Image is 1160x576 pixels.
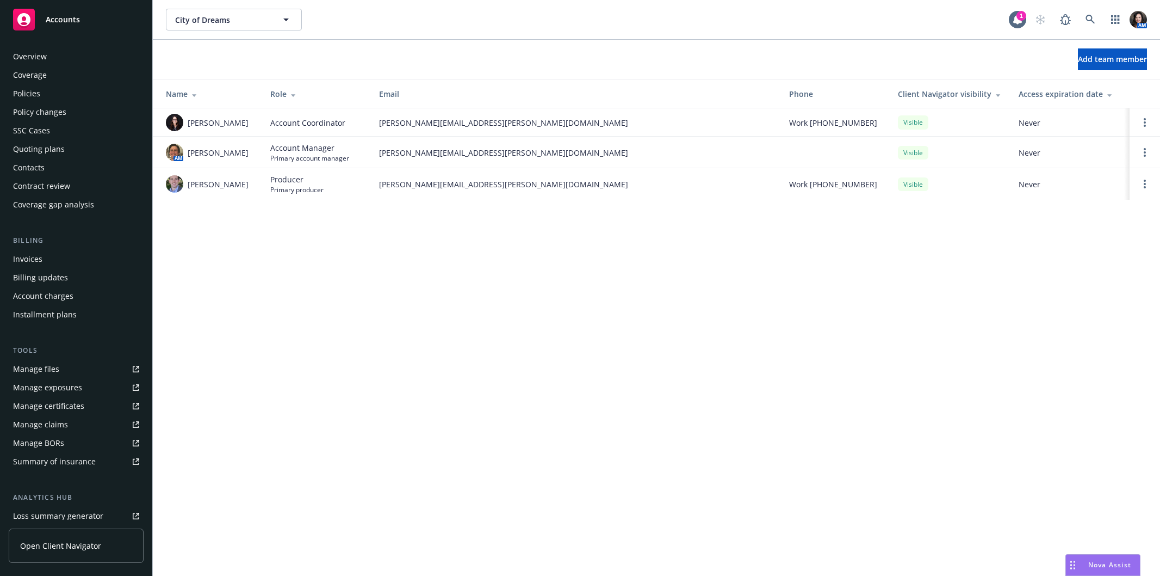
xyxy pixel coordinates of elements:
[20,540,101,552] span: Open Client Navigator
[13,287,73,305] div: Account charges
[46,15,80,24] span: Accounts
[1019,117,1121,128] span: Never
[9,140,144,158] a: Quoting plans
[789,88,880,100] div: Phone
[9,287,144,305] a: Account charges
[166,9,302,30] button: City of Dreams
[166,144,183,161] img: photo
[379,88,772,100] div: Email
[13,159,45,176] div: Contacts
[1130,11,1147,28] img: photo
[9,269,144,286] a: Billing updates
[270,117,345,128] span: Account Coordinator
[13,177,70,195] div: Contract review
[9,250,144,268] a: Invoices
[1016,11,1026,21] div: 1
[13,453,96,470] div: Summary of insurance
[13,416,68,433] div: Manage claims
[1066,555,1080,575] div: Drag to move
[1029,9,1051,30] a: Start snowing
[789,117,877,128] span: Work [PHONE_NUMBER]
[9,85,144,102] a: Policies
[270,142,349,154] span: Account Manager
[1105,9,1126,30] a: Switch app
[898,115,928,129] div: Visible
[13,397,84,415] div: Manage certificates
[1138,116,1151,129] a: Open options
[13,379,82,396] div: Manage exposures
[9,196,144,213] a: Coverage gap analysis
[270,88,362,100] div: Role
[9,416,144,433] a: Manage claims
[13,306,77,323] div: Installment plans
[188,147,249,158] span: [PERSON_NAME]
[379,147,772,158] span: [PERSON_NAME][EMAIL_ADDRESS][PERSON_NAME][DOMAIN_NAME]
[13,85,40,102] div: Policies
[9,66,144,84] a: Coverage
[1088,560,1131,569] span: Nova Assist
[188,179,249,190] span: [PERSON_NAME]
[9,177,144,195] a: Contract review
[270,185,324,194] span: Primary producer
[1078,48,1147,70] button: Add team member
[13,48,47,65] div: Overview
[9,345,144,356] div: Tools
[1080,9,1101,30] a: Search
[166,88,253,100] div: Name
[1138,146,1151,159] a: Open options
[13,250,42,268] div: Invoices
[9,235,144,246] div: Billing
[9,492,144,503] div: Analytics hub
[9,159,144,176] a: Contacts
[9,122,144,139] a: SSC Cases
[166,175,183,193] img: photo
[1138,177,1151,191] a: Open options
[9,48,144,65] a: Overview
[13,103,66,121] div: Policy changes
[1019,88,1121,100] div: Access expiration date
[9,397,144,415] a: Manage certificates
[13,360,59,378] div: Manage files
[13,196,94,213] div: Coverage gap analysis
[9,379,144,396] a: Manage exposures
[13,122,50,139] div: SSC Cases
[166,114,183,131] img: photo
[1019,147,1121,158] span: Never
[898,146,928,160] div: Visible
[13,507,103,525] div: Loss summary generator
[9,4,144,35] a: Accounts
[13,140,65,158] div: Quoting plans
[9,507,144,525] a: Loss summary generator
[9,453,144,470] a: Summary of insurance
[9,306,144,323] a: Installment plans
[270,174,324,185] span: Producer
[13,269,68,286] div: Billing updates
[175,14,269,26] span: City of Dreams
[9,434,144,452] a: Manage BORs
[13,66,47,84] div: Coverage
[1054,9,1076,30] a: Report a Bug
[379,117,772,128] span: [PERSON_NAME][EMAIL_ADDRESS][PERSON_NAME][DOMAIN_NAME]
[898,88,1001,100] div: Client Navigator visibility
[379,179,772,190] span: [PERSON_NAME][EMAIL_ADDRESS][PERSON_NAME][DOMAIN_NAME]
[188,117,249,128] span: [PERSON_NAME]
[1019,179,1121,190] span: Never
[1078,54,1147,64] span: Add team member
[789,179,877,190] span: Work [PHONE_NUMBER]
[270,154,349,163] span: Primary account manager
[898,177,928,191] div: Visible
[13,434,64,452] div: Manage BORs
[9,103,144,121] a: Policy changes
[1065,554,1140,576] button: Nova Assist
[9,360,144,378] a: Manage files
